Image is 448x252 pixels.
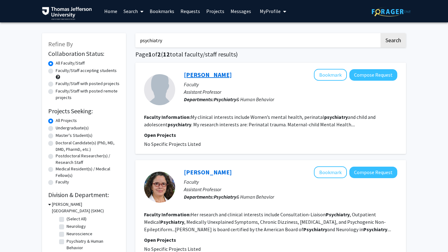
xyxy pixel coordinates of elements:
img: ForagerOne Logo [372,7,411,16]
p: Faculty [184,81,397,88]
a: Projects [203,0,227,22]
button: Add Keira Chism to Bookmarks [314,166,347,178]
label: (Select All) [67,216,86,222]
a: [PERSON_NAME] [184,71,232,79]
span: 1 [148,50,152,58]
img: Thomas Jefferson University Logo [42,7,92,20]
label: Neuroscience [67,231,92,237]
p: Assistant Professor [184,88,397,96]
label: Neurology [67,223,86,230]
b: psychiatry [168,121,191,128]
button: Compose Request to Keira Chism [349,167,397,178]
label: Undergraduate(s) [56,125,89,131]
a: Requests [177,0,203,22]
b: Psychiatry [326,211,350,218]
p: Faculty [184,178,397,186]
label: Psychiatry & Human Behavior [67,238,118,251]
label: Master's Student(s) [56,132,92,139]
b: psychiatry [324,114,348,120]
iframe: Chat [5,224,26,247]
input: Search Keywords [135,33,380,47]
a: Home [101,0,120,22]
span: & Human Behavior [214,96,274,102]
b: Psychiatry [160,219,184,225]
button: Compose Request to Karuna Poddar [349,69,397,81]
b: Faculty Information: [144,114,191,120]
label: Doctoral Candidate(s) (PhD, MD, DMD, PharmD, etc.) [56,140,120,153]
label: Medical Resident(s) / Medical Fellow(s) [56,166,120,179]
span: No Specific Projects Listed [144,246,201,252]
b: Psychiatry [214,194,236,200]
span: 2 [157,50,161,58]
fg-read-more: Her research and clinical interests include Consultation-Liaison , Outpatient Medical , Medically... [144,211,391,232]
label: Faculty/Staff with posted remote projects [56,88,120,101]
button: Add Karuna Poddar to Bookmarks [314,69,347,81]
a: Bookmarks [147,0,177,22]
h1: Page of ( total faculty/staff results) [135,51,406,58]
a: Messages [227,0,254,22]
label: All Faculty/Staff [56,60,85,66]
h2: Collaboration Status: [48,50,120,57]
h2: Projects Seeking: [48,107,120,115]
label: Faculty [56,179,69,185]
b: Psychiatry [363,226,387,232]
b: Psychiatry [303,226,327,232]
b: Departments: [184,194,214,200]
b: Faculty Information: [144,211,191,218]
b: Departments: [184,96,214,102]
label: Faculty/Staff with posted projects [56,80,119,87]
h3: [PERSON_NAME][GEOGRAPHIC_DATA] (SKMC) [52,201,120,214]
b: Psychiatry [214,96,236,102]
fg-read-more: My clinical interests include Women’s mental health, perinatal and child and adolescent . My rese... [144,114,376,128]
span: No Specific Projects Listed [144,141,201,147]
h2: Division & Department: [48,191,120,199]
span: 12 [163,50,170,58]
a: [PERSON_NAME] [184,168,232,176]
label: Faculty/Staff accepting students [56,67,117,74]
span: Refine By [48,40,73,48]
button: Search [380,33,406,47]
p: Assistant Professor [184,186,397,193]
label: Postdoctoral Researcher(s) / Research Staff [56,153,120,166]
a: Search [120,0,147,22]
span: My Profile [260,8,281,14]
p: Open Projects [144,236,397,244]
p: Open Projects [144,131,397,139]
span: & Human Behavior [214,194,274,200]
label: All Projects [56,117,77,124]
